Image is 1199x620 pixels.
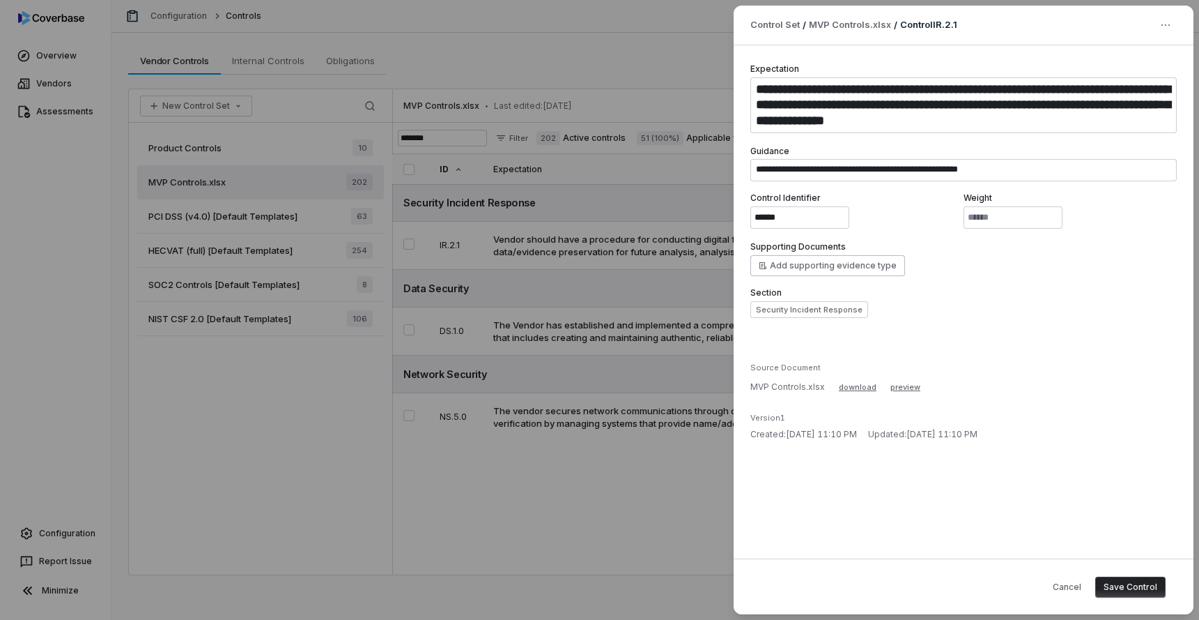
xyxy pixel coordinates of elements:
[750,363,1177,373] div: Source Document
[868,429,977,439] span: Updated: [DATE] 11:10 PM
[890,379,920,395] button: preview
[750,63,799,74] label: Expectation
[750,255,905,276] button: Add supporting evidence type
[750,146,789,156] label: Guidance
[750,413,785,423] span: Version 1
[964,192,1177,204] label: Weight
[750,192,964,204] label: Control Identifier
[750,18,800,32] span: Control Set
[803,19,806,31] p: /
[1044,577,1090,598] button: Cancel
[809,18,891,32] a: MVP Controls.xlsx
[900,19,957,30] span: Control IR.2.1
[750,301,868,318] button: Security Incident Response
[1095,577,1166,598] button: Save Control
[833,379,882,395] button: download
[750,287,1177,298] label: Section
[750,429,857,439] span: Created: [DATE] 11:10 PM
[750,381,825,393] p: MVP Controls.xlsx
[894,19,897,31] p: /
[750,241,846,252] label: Supporting Documents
